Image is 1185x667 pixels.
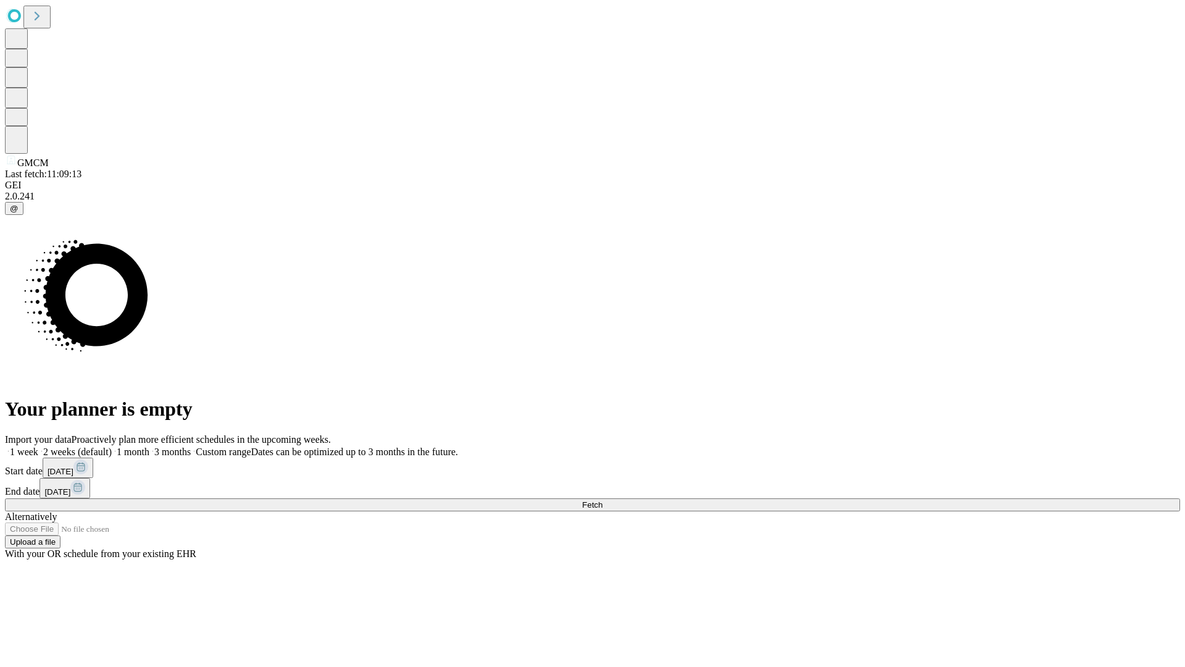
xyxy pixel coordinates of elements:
[44,487,70,497] span: [DATE]
[5,169,81,179] span: Last fetch: 11:09:13
[117,447,149,457] span: 1 month
[48,467,73,476] span: [DATE]
[5,478,1180,498] div: End date
[5,191,1180,202] div: 2.0.241
[5,498,1180,511] button: Fetch
[5,398,1180,421] h1: Your planner is empty
[5,535,60,548] button: Upload a file
[5,548,196,559] span: With your OR schedule from your existing EHR
[10,204,19,213] span: @
[43,458,93,478] button: [DATE]
[5,434,72,445] span: Import your data
[43,447,112,457] span: 2 weeks (default)
[5,458,1180,478] div: Start date
[196,447,251,457] span: Custom range
[10,447,38,457] span: 1 week
[39,478,90,498] button: [DATE]
[582,500,602,510] span: Fetch
[5,511,57,522] span: Alternatively
[5,202,23,215] button: @
[72,434,331,445] span: Proactively plan more efficient schedules in the upcoming weeks.
[5,180,1180,191] div: GEI
[251,447,458,457] span: Dates can be optimized up to 3 months in the future.
[154,447,191,457] span: 3 months
[17,157,49,168] span: GMCM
